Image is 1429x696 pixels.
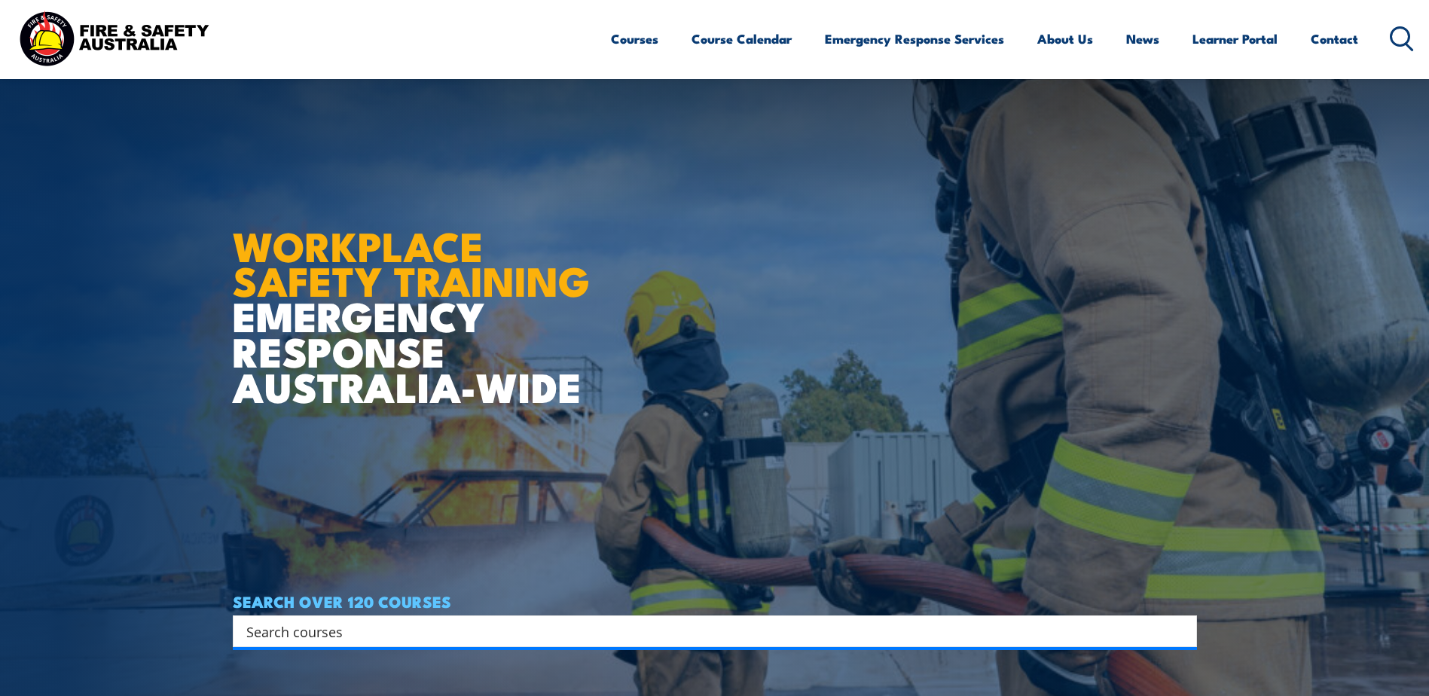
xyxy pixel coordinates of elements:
a: Course Calendar [692,19,792,59]
a: News [1126,19,1159,59]
a: Emergency Response Services [825,19,1004,59]
h1: EMERGENCY RESPONSE AUSTRALIA-WIDE [233,190,601,404]
h4: SEARCH OVER 120 COURSES [233,593,1197,609]
a: Courses [611,19,658,59]
a: Contact [1311,19,1358,59]
button: Search magnifier button [1171,621,1192,642]
input: Search input [246,620,1164,643]
a: Learner Portal [1192,19,1278,59]
a: About Us [1037,19,1093,59]
form: Search form [249,621,1167,642]
strong: WORKPLACE SAFETY TRAINING [233,213,590,311]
